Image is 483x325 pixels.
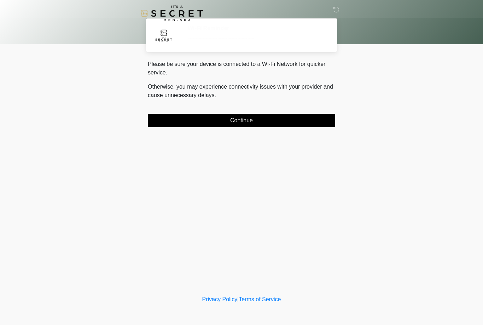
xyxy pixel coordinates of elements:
h2: Wi-Fi Reminder [188,25,325,32]
a: Terms of Service [239,296,281,302]
a: | [237,296,239,302]
img: Agent Avatar [153,25,174,46]
button: Continue [148,114,335,127]
p: Otherwise, you may experience connectivity issues with your provider and cause unnecessary delays [148,83,335,100]
span: . [215,92,216,98]
div: ~~~~~~~~~~~~~~~~~~~~ [188,34,325,43]
p: Please be sure your device is connected to a Wi-Fi Network for quicker service. [148,60,335,77]
img: It's A Secret Med Spa Logo [141,5,203,21]
a: Privacy Policy [202,296,238,302]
